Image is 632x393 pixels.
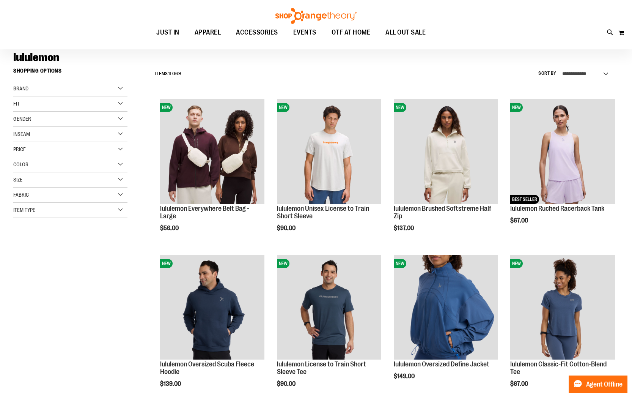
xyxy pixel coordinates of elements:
[394,255,498,360] img: lululemon Oversized Define Jacket
[274,8,358,24] img: Shop Orangetheory
[293,24,316,41] span: EVENTS
[156,95,269,251] div: product
[160,205,249,220] a: lululemon Everywhere Belt Bag - Large
[277,103,289,112] span: NEW
[394,99,498,204] img: lululemon Brushed Softstreme Half Zip
[160,99,265,204] img: lululemon Everywhere Belt Bag - Large
[13,161,28,167] span: Color
[277,255,382,360] img: lululemon License to Train Short Sleeve Tee
[273,95,385,251] div: product
[390,95,502,251] div: product
[394,103,406,112] span: NEW
[510,99,615,204] img: lululemon Ruched Racerback Tank
[160,360,254,376] a: lululemon Oversized Scuba Fleece Hoodie
[160,225,180,232] span: $56.00
[160,259,173,268] span: NEW
[13,116,31,122] span: Gender
[510,255,615,360] img: lululemon Classic-Fit Cotton-Blend Tee
[160,255,265,361] a: lululemon Oversized Scuba Fleece HoodieNEW
[394,255,498,361] a: lululemon Oversized Define JacketNEW
[510,195,539,204] span: BEST SELLER
[394,225,415,232] span: $137.00
[569,376,627,393] button: Agent Offline
[160,99,265,205] a: lululemon Everywhere Belt Bag - LargeNEW
[510,259,523,268] span: NEW
[510,217,529,224] span: $67.00
[195,24,221,41] span: APPAREL
[332,24,371,41] span: OTF AT HOME
[394,259,406,268] span: NEW
[160,103,173,112] span: NEW
[277,99,382,204] img: lululemon Unisex License to Train Short Sleeve
[13,192,29,198] span: Fabric
[13,101,20,107] span: Fit
[277,99,382,205] a: lululemon Unisex License to Train Short SleeveNEW
[13,64,127,81] strong: Shopping Options
[236,24,278,41] span: ACCESSORIES
[160,255,265,360] img: lululemon Oversized Scuba Fleece Hoodie
[510,205,604,212] a: lululemon Ruched Racerback Tank
[385,24,426,41] span: ALL OUT SALE
[277,205,369,220] a: lululemon Unisex License to Train Short Sleeve
[13,85,28,92] span: Brand
[277,255,382,361] a: lululemon License to Train Short Sleeve TeeNEW
[394,373,416,380] span: $149.00
[155,68,181,80] h2: Items to
[538,70,557,77] label: Sort By
[175,71,181,76] span: 69
[277,380,297,387] span: $90.00
[13,131,30,137] span: Inseam
[586,381,623,388] span: Agent Offline
[510,255,615,361] a: lululemon Classic-Fit Cotton-Blend TeeNEW
[394,205,491,220] a: lululemon Brushed Softstreme Half Zip
[277,225,297,232] span: $90.00
[510,380,529,387] span: $67.00
[160,380,182,387] span: $139.00
[506,95,619,243] div: product
[394,360,489,368] a: lululemon Oversized Define Jacket
[156,24,179,41] span: JUST IN
[168,71,170,76] span: 1
[510,99,615,205] a: lululemon Ruched Racerback TankNEWBEST SELLER
[394,99,498,205] a: lululemon Brushed Softstreme Half ZipNEW
[13,51,59,64] span: lululemon
[13,146,26,152] span: Price
[277,360,366,376] a: lululemon License to Train Short Sleeve Tee
[510,360,607,376] a: lululemon Classic-Fit Cotton-Blend Tee
[13,207,35,213] span: Item Type
[510,103,523,112] span: NEW
[13,177,22,183] span: Size
[277,259,289,268] span: NEW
